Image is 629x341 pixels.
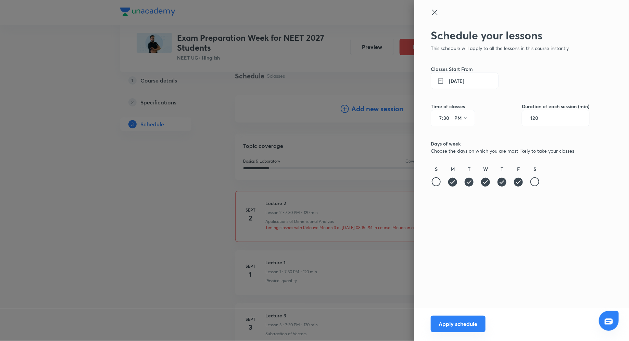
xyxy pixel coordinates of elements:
h6: W [483,165,488,173]
h6: Duration of each session (min) [522,103,590,110]
h6: F [517,165,520,173]
h2: Schedule your lessons [431,29,590,42]
h6: Classes Start From [431,65,590,73]
p: This schedule will apply to all the lessons in this course instantly [431,45,590,52]
h6: S [435,165,438,173]
button: [DATE] [431,73,499,89]
h6: Days of week [431,140,590,147]
h6: T [468,165,470,173]
div: : [431,110,475,126]
h6: S [533,165,536,173]
h6: T [501,165,503,173]
button: PM [452,113,471,124]
p: Choose the days on which you are most likely to take your classes [431,147,590,154]
h6: M [451,165,455,173]
h6: Time of classes [431,103,475,110]
button: Apply schedule [431,316,486,332]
